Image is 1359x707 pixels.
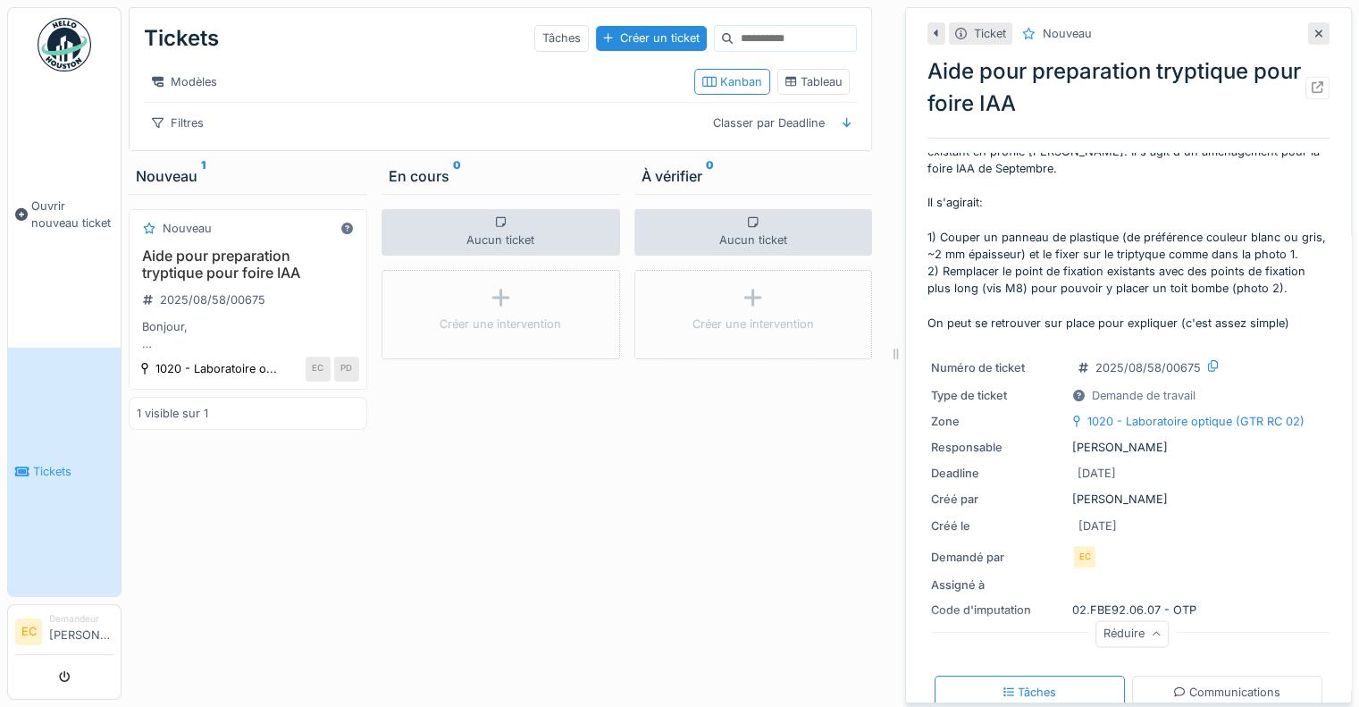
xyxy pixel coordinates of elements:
div: Modèles [144,69,225,95]
div: Zone [931,413,1065,430]
div: Nouveau [163,220,212,237]
div: Nouveau [1043,25,1092,42]
div: Ticket [974,25,1006,42]
div: Aide pour preparation tryptique pour foire IAA [927,55,1330,120]
li: [PERSON_NAME] [49,612,113,651]
div: [DATE] [1078,465,1116,482]
div: [PERSON_NAME] [931,439,1326,456]
div: Bonjour, je voudrais demander de l'aide a pour la préparation d'un triptyque existant en profile ... [137,318,359,352]
div: Classer par Deadline [705,110,833,136]
div: Créer une intervention [440,316,561,332]
div: Tableau [785,73,843,90]
div: Créé le [931,518,1065,534]
div: En cours [389,165,613,187]
div: [DATE] [1078,518,1117,534]
div: Demandé par [931,549,1065,566]
sup: 1 [201,165,206,187]
div: Responsable [931,439,1065,456]
a: Ouvrir nouveau ticket [8,81,121,348]
div: Kanban [702,73,762,90]
sup: 0 [706,165,714,187]
div: Créer une intervention [692,316,814,332]
div: Filtres [144,110,212,136]
div: Tâches [1003,684,1057,701]
sup: 0 [453,165,461,187]
img: Badge_color-CXgf-gQk.svg [38,18,91,72]
li: EC [15,619,42,645]
div: Demande de travail [1092,387,1195,404]
span: Ouvrir nouveau ticket [31,198,113,231]
div: Créé par [931,491,1065,508]
span: Tickets [33,463,113,480]
div: Aucun ticket [634,209,873,256]
div: Réduire [1095,621,1169,647]
div: Assigné à [931,577,1065,593]
div: [PERSON_NAME] [931,491,1326,508]
div: Tâches [534,25,589,51]
div: 02.FBE92.06.07 - OTP [931,602,1326,619]
div: PD [334,357,359,382]
div: Code d'imputation [931,602,1065,619]
div: EC [306,357,331,382]
div: 1020 - Laboratoire optique (GTR RC 02) [1087,413,1304,430]
div: À vérifier [642,165,866,187]
h3: Aide pour preparation tryptique pour foire IAA [137,248,359,282]
div: Numéro de ticket [931,359,1065,376]
div: Deadline [931,465,1065,482]
div: Demandeur [49,612,113,626]
a: Tickets [8,348,121,597]
div: Nouveau [136,165,360,187]
div: 2025/08/58/00675 [160,291,265,308]
div: Créer un ticket [596,26,707,50]
div: Tickets [144,15,219,62]
div: Aucun ticket [382,209,620,256]
div: EC [1072,544,1097,569]
div: Type de ticket [931,387,1065,404]
div: 2025/08/58/00675 [1095,359,1201,376]
div: 1 visible sur 1 [137,405,208,422]
div: Communications [1174,684,1280,701]
div: 1020 - Laboratoire o... [155,360,277,377]
p: Bonjour, je voudrais demander de l'aide a pour la préparation d'un triptyque existant en profile ... [927,153,1330,332]
a: EC Demandeur[PERSON_NAME] [15,612,113,655]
